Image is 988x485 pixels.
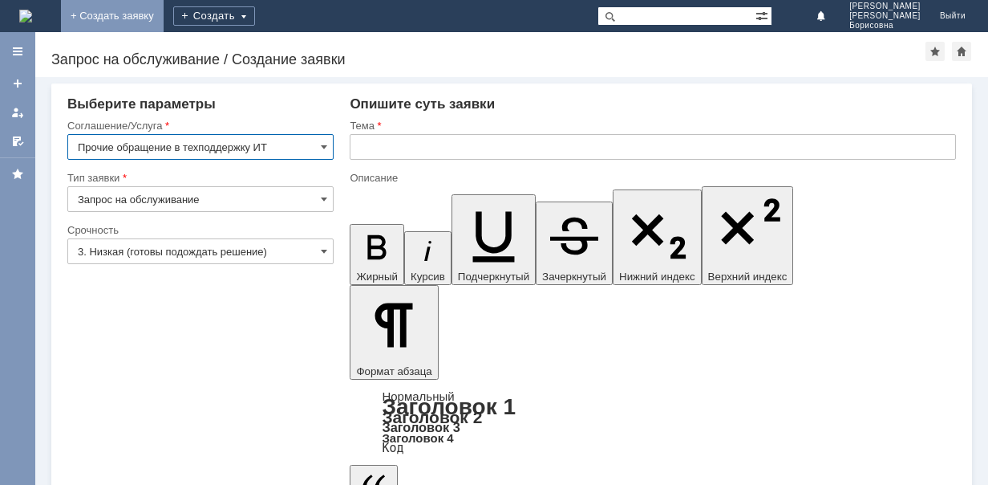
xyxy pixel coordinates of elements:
div: Формат абзаца [350,391,956,454]
div: Тип заявки [67,173,330,183]
a: Создать заявку [5,71,30,96]
span: Зачеркнутый [542,271,606,283]
button: Курсив [404,231,451,285]
a: Заголовок 2 [382,408,482,426]
a: Заголовок 3 [382,420,460,434]
span: Жирный [356,271,398,283]
div: Запрос на обслуживание / Создание заявки [51,51,925,67]
div: Соглашение/Услуга [67,120,330,131]
span: Подчеркнутый [458,271,529,283]
button: Верхний индекс [702,186,794,285]
a: Перейти на домашнюю страницу [19,10,32,22]
a: Нормальный [382,389,454,403]
a: Заголовок 1 [382,394,516,419]
span: Опишите суть заявки [350,96,495,112]
span: Борисовна [849,21,921,31]
span: Расширенный поиск [755,7,771,22]
a: Мои согласования [5,128,30,154]
a: Заголовок 4 [382,431,453,445]
a: Код [382,441,403,455]
span: Нижний индекс [619,271,695,283]
span: Верхний индекс [708,271,788,283]
div: Срочность [67,225,330,235]
div: Тема [350,120,953,131]
span: Выберите параметры [67,96,216,112]
button: Жирный [350,224,404,285]
span: [PERSON_NAME] [849,11,921,21]
img: logo [19,10,32,22]
div: Сделать домашней страницей [952,42,971,61]
span: Формат абзаца [356,365,431,377]
div: Создать [173,6,255,26]
button: Формат абзаца [350,285,438,380]
div: Добавить в избранное [925,42,945,61]
div: Описание [350,173,953,183]
button: Зачеркнутый [536,202,613,285]
button: Подчеркнутый [451,194,536,285]
span: Курсив [411,271,445,283]
a: Мои заявки [5,100,30,125]
span: [PERSON_NAME] [849,2,921,11]
button: Нижний индекс [613,190,702,285]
